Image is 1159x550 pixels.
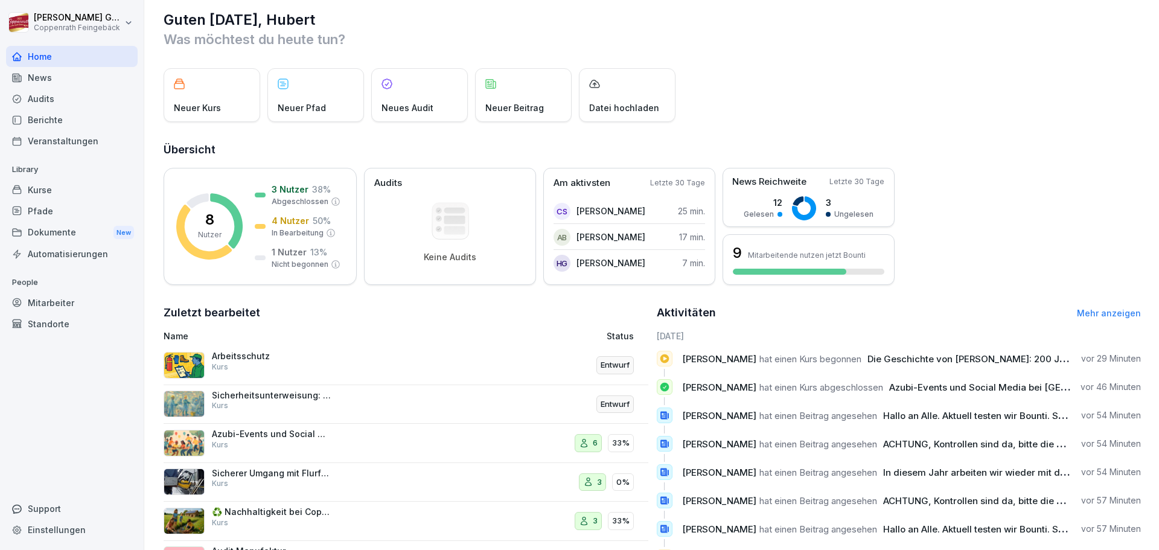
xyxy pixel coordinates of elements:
span: [PERSON_NAME] [682,382,756,393]
p: Arbeitsschutz [212,351,333,362]
a: Mitarbeiter [6,292,138,313]
p: Library [6,160,138,179]
p: vor 54 Minuten [1081,438,1141,450]
span: Azubi-Events und Social Media bei [GEOGRAPHIC_DATA] [889,382,1137,393]
a: DokumenteNew [6,222,138,244]
p: 17 min. [679,231,705,243]
a: Berichte [6,109,138,130]
h2: Aktivitäten [657,304,716,321]
div: Home [6,46,138,67]
a: Audits [6,88,138,109]
p: [PERSON_NAME] [576,205,645,217]
a: Veranstaltungen [6,130,138,152]
p: Neuer Kurs [174,101,221,114]
span: Die Geschichte von [PERSON_NAME]: 200 Jahre Familientradition [867,353,1156,365]
span: [PERSON_NAME] [682,353,756,365]
a: Azubi-Events und Social Media bei [GEOGRAPHIC_DATA]Kurs633% [164,424,648,463]
span: hat einen Beitrag angesehen [759,438,877,450]
p: Entwurf [601,359,630,371]
p: 8 [205,213,214,227]
h3: 9 [733,243,742,263]
p: 7 min. [682,257,705,269]
p: Letzte 30 Tage [650,177,705,188]
p: 3 [597,476,602,488]
p: Mitarbeitende nutzen jetzt Bounti [748,251,866,260]
p: 33% [612,515,630,527]
a: Automatisierungen [6,243,138,264]
p: 50 % [313,214,331,227]
a: Pfade [6,200,138,222]
div: AB [554,229,570,246]
a: Standorte [6,313,138,334]
p: vor 46 Minuten [1081,381,1141,393]
p: Nicht begonnen [272,259,328,270]
p: 0% [616,476,630,488]
p: Am aktivsten [554,176,610,190]
p: vor 54 Minuten [1081,466,1141,478]
p: News Reichweite [732,175,806,189]
p: Was möchtest du heute tun? [164,30,1141,49]
p: 1 Nutzer [272,246,307,258]
span: ACHTUNG, Kontrollen sind da, bitte die Kurse XY abschließen. [883,495,1154,507]
p: 25 min. [678,205,705,217]
h6: [DATE] [657,330,1141,342]
p: 12 [744,196,782,209]
p: 3 [826,196,873,209]
span: hat einen Kurs begonnen [759,353,861,365]
div: News [6,67,138,88]
p: vor 29 Minuten [1081,353,1141,365]
p: Status [607,330,634,342]
p: Kurs [212,362,228,373]
p: vor 57 Minuten [1081,523,1141,535]
span: ACHTUNG, Kontrollen sind da, bitte die Kurse XY abschließen. [883,438,1154,450]
p: 13 % [310,246,327,258]
img: a99hd2r1juo5bofv0bfcaol0.png [164,508,205,534]
p: 33% [612,437,630,449]
span: hat einen Kurs abgeschlossen [759,382,883,393]
p: Kurs [212,440,228,450]
img: u4q5de6ajehupo0tlzrfqq5g.png [164,468,205,495]
p: Neues Audit [382,101,433,114]
p: Kurs [212,400,228,411]
p: vor 54 Minuten [1081,409,1141,421]
p: Azubi-Events und Social Media bei [GEOGRAPHIC_DATA] [212,429,333,440]
div: Kurse [6,179,138,200]
p: [PERSON_NAME] [576,257,645,269]
span: hat einen Beitrag angesehen [759,467,877,478]
span: [PERSON_NAME] [682,495,756,507]
p: [PERSON_NAME] Gerdes [34,13,122,23]
span: [PERSON_NAME] [682,523,756,535]
a: ♻️ Nachhaltigkeit bei CoppenrathKurs333% [164,502,648,541]
span: [PERSON_NAME] [682,438,756,450]
p: Gelesen [744,209,774,220]
p: 38 % [312,183,331,196]
p: Name [164,330,467,342]
p: Neuer Pfad [278,101,326,114]
p: Datei hochladen [589,101,659,114]
p: 4 Nutzer [272,214,309,227]
span: hat einen Beitrag angesehen [759,523,877,535]
a: Einstellungen [6,519,138,540]
div: Support [6,498,138,519]
p: Sicherheitsunterweisung: Nass-/Feuchtreinigung von Anlagen und Maschinen [212,390,333,401]
div: Dokumente [6,222,138,244]
img: bgsrfyvhdm6180ponve2jajk.png [164,352,205,379]
p: Kurs [212,478,228,489]
p: [PERSON_NAME] [576,231,645,243]
p: Keine Audits [424,252,476,263]
p: ♻️ Nachhaltigkeit bei Coppenrath [212,507,333,517]
div: CS [554,203,570,220]
h2: Übersicht [164,141,1141,158]
a: Mehr anzeigen [1077,308,1141,318]
span: hat einen Beitrag angesehen [759,410,877,421]
p: Ungelesen [834,209,873,220]
span: [PERSON_NAME] [682,410,756,421]
p: Kurs [212,517,228,528]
